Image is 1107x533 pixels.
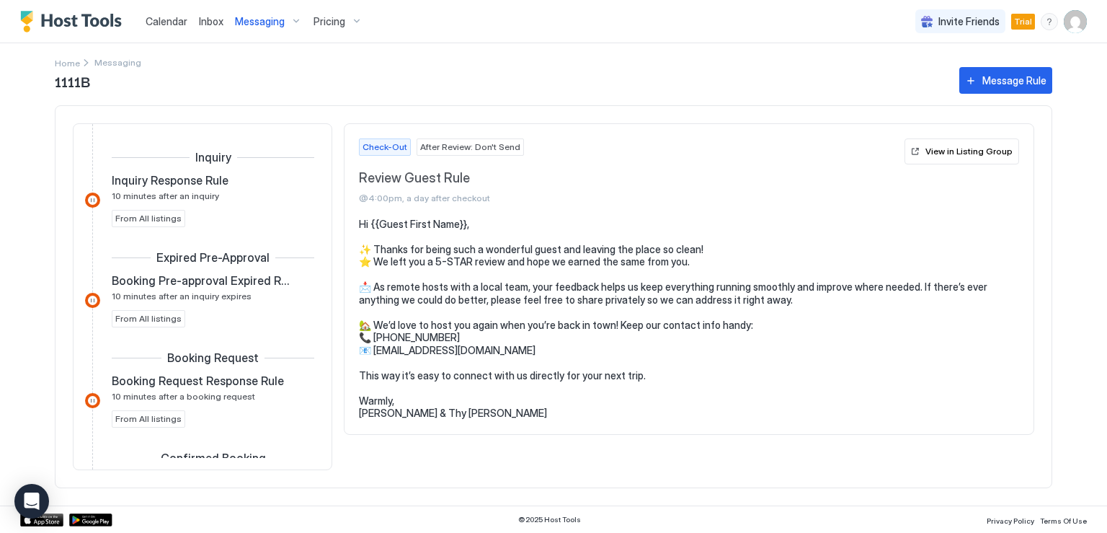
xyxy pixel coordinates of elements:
pre: Hi {{Guest First Name}}, ✨ Thanks for being such a wonderful guest and leaving the place so clean... [359,218,1019,420]
div: Breadcrumb [55,55,80,70]
button: View in Listing Group [904,138,1019,164]
div: Open Intercom Messenger [14,484,49,519]
span: Expired Pre-Approval [156,250,270,265]
span: Review Guest Rule [359,170,899,187]
div: View in Listing Group [925,145,1013,158]
span: Booking Request [167,351,259,365]
span: Home [55,58,80,69]
a: Terms Of Use [1040,512,1087,527]
a: Calendar [146,14,187,29]
span: Confirmed Booking [161,451,266,465]
span: Inbox [199,15,223,27]
span: 10 minutes after an inquiry [112,190,219,201]
a: Privacy Policy [987,512,1034,527]
span: Messaging [235,15,285,28]
span: 1111B [55,70,945,92]
span: 10 minutes after an inquiry expires [112,291,252,301]
span: Breadcrumb [94,57,141,68]
div: menu [1041,13,1058,30]
span: Booking Pre-approval Expired Rule [112,273,291,288]
span: Terms Of Use [1040,516,1087,525]
a: App Store [20,514,63,527]
span: @4:00pm, a day after checkout [359,193,899,203]
span: From All listings [115,312,182,325]
span: Inquiry [195,150,231,164]
span: Privacy Policy [987,516,1034,525]
a: Host Tools Logo [20,11,128,32]
a: Google Play Store [69,514,112,527]
span: After Review: Don't Send [420,141,520,154]
span: Pricing [314,15,345,28]
span: Invite Friends [938,15,1000,28]
span: Check-Out [363,141,407,154]
div: Message Rule [982,73,1046,88]
button: Message Rule [959,67,1052,94]
span: From All listings [115,413,182,426]
a: Home [55,55,80,70]
span: Booking Request Response Rule [112,374,284,388]
span: From All listings [115,212,182,225]
span: Trial [1014,15,1032,28]
a: Inbox [199,14,223,29]
span: 10 minutes after a booking request [112,391,255,402]
span: Calendar [146,15,187,27]
div: User profile [1064,10,1087,33]
span: © 2025 Host Tools [518,515,581,524]
span: Inquiry Response Rule [112,173,228,188]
